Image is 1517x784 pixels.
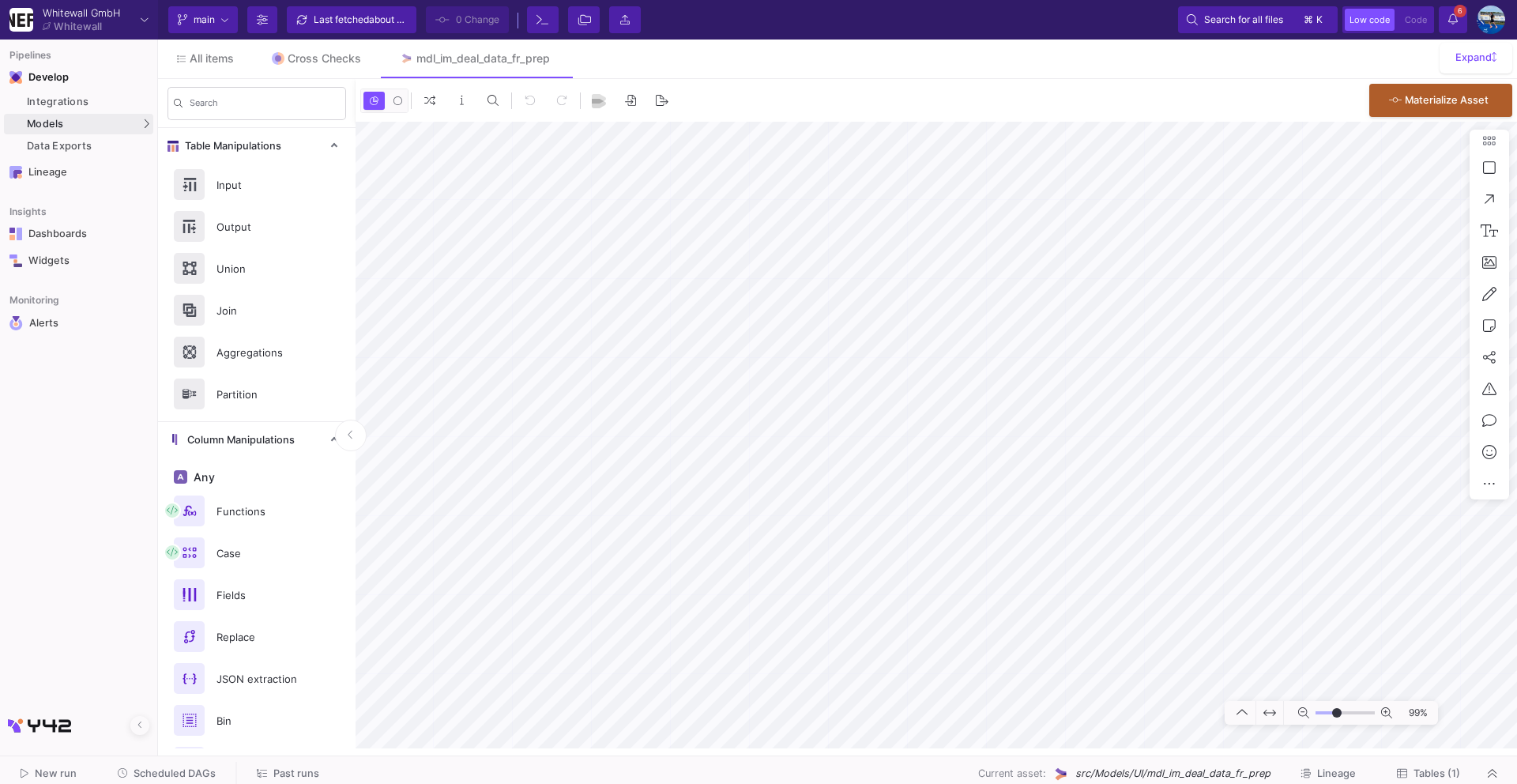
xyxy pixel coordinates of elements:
img: AEdFTp4_RXFoBzJxSaYPMZp7Iyigz82078j9C0hFtL5t=s96-c [1477,6,1505,34]
div: Input [207,173,316,197]
button: 6 [1439,6,1467,33]
div: JSON extraction [207,667,316,691]
input: Search [190,100,340,111]
span: Materialize Asset [1405,94,1489,106]
span: Models [27,118,64,130]
span: 6 [1454,5,1466,17]
a: Navigation iconLineage [4,160,153,185]
span: about 4 hours ago [369,13,449,25]
button: Union [158,247,356,289]
button: JSON extraction [158,658,356,699]
div: Widgets [28,254,131,267]
button: Last fetchedabout 4 hours ago [287,6,416,33]
span: ⌘ [1304,10,1313,29]
span: main [194,8,215,32]
span: k [1316,10,1323,29]
span: src/Models/UI/mdl_im_deal_data_fr_prep [1075,766,1270,781]
img: Tab icon [272,52,284,65]
span: 99% [1398,699,1434,727]
div: Union [207,257,316,281]
img: Navigation icon [9,71,22,84]
button: Output [158,205,356,247]
span: Lineage [1317,767,1356,779]
span: Column Manipulations [181,434,295,447]
div: Table Manipulations [158,164,356,421]
mat-expansion-panel-header: Navigation iconDevelop [4,65,153,90]
img: UI Model [1052,766,1069,782]
span: Search for all files [1204,8,1283,32]
span: Code [1405,14,1427,25]
button: Bin [158,699,356,741]
div: Lineage [28,166,131,179]
img: Navigation icon [9,316,23,330]
div: Aggregations [207,341,316,364]
div: Bin [207,709,316,733]
span: Table Manipulations [179,140,281,153]
div: mdl_im_deal_data_fr_prep [416,52,550,65]
button: Search for all files⌘k [1178,6,1338,33]
a: Integrations [4,92,153,112]
div: Whitewall [54,21,102,32]
div: Functions [207,499,316,523]
span: Past runs [273,767,319,779]
a: Navigation iconAlerts [4,310,153,337]
button: Join [158,289,356,331]
div: Output [207,215,316,239]
a: Navigation iconWidgets [4,248,153,273]
img: YZ4Yr8zUCx6JYM5gIgaTIQYeTXdcwQjnYC8iZtTV.png [9,8,33,32]
img: Navigation icon [9,254,22,267]
mat-expansion-panel-header: Column Manipulations [158,422,356,458]
img: Navigation icon [9,228,22,240]
div: Last fetched [314,8,408,32]
button: Fields [158,574,356,616]
div: Replace [207,625,316,649]
div: Data Exports [27,140,149,153]
span: Low code [1349,14,1390,25]
div: Alerts [29,316,132,330]
div: Join [207,299,316,322]
button: Low code [1345,9,1395,31]
a: Navigation iconDashboards [4,221,153,247]
div: Develop [28,71,52,84]
button: Case [158,532,356,574]
div: Integrations [27,96,149,108]
div: Case [207,541,316,565]
button: Aggregations [158,331,356,373]
button: main [168,6,238,33]
button: Partition [158,373,356,415]
mat-expansion-panel-header: Table Manipulations [158,128,356,164]
div: Cross Checks [288,52,362,65]
span: New run [35,767,77,779]
span: Tables (1) [1413,767,1460,779]
span: All items [190,52,234,65]
div: Dashboards [28,228,131,240]
div: Whitewall GmbH [43,8,120,18]
button: Code [1400,9,1432,31]
button: Input [158,164,356,205]
div: Partition [207,383,316,406]
button: Replace [158,616,356,658]
button: Functions [158,490,356,532]
a: Data Exports [4,136,153,156]
span: Scheduled DAGs [134,767,216,779]
div: Fields [207,583,316,607]
img: Navigation icon [9,166,22,179]
span: Any [190,471,215,484]
span: Current asset: [978,766,1046,781]
button: ⌘k [1299,10,1329,29]
button: Materialize Asset [1369,84,1512,117]
img: Tab icon [400,52,413,66]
